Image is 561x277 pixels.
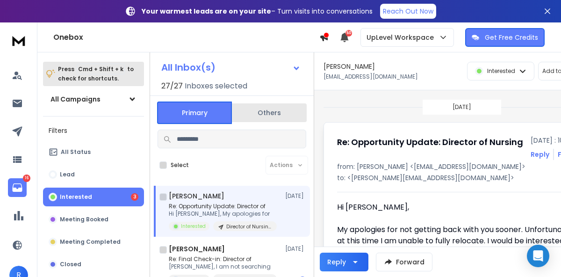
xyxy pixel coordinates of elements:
[43,210,144,229] button: Meeting Booked
[453,103,471,111] p: [DATE]
[367,33,438,42] p: UpLevel Workspace
[169,210,277,218] p: Hi [PERSON_NAME], My apologies for
[60,238,121,246] p: Meeting Completed
[531,150,549,159] button: Reply
[380,4,436,19] a: Reach Out Now
[185,80,247,92] h3: Inboxes selected
[60,261,81,268] p: Closed
[324,73,418,80] p: [EMAIL_ADDRESS][DOMAIN_NAME]
[43,165,144,184] button: Lead
[527,245,549,267] div: Open Intercom Messenger
[169,191,224,201] h1: [PERSON_NAME]
[376,253,432,271] button: Forward
[161,80,183,92] span: 27 / 27
[324,62,375,71] h1: [PERSON_NAME]
[43,255,144,274] button: Closed
[169,203,277,210] p: Re: Opportunity Update: Director of
[43,233,144,251] button: Meeting Completed
[61,148,91,156] p: All Status
[161,63,216,72] h1: All Inbox(s)
[43,124,144,137] h3: Filters
[58,65,134,83] p: Press to check for shortcuts.
[43,188,144,206] button: Interested3
[142,7,373,16] p: – Turn visits into conversations
[226,223,271,230] p: Director of Nursing (MI-1116)
[8,178,27,197] a: 16
[77,64,125,74] span: Cmd + Shift + k
[50,95,101,104] h1: All Campaigns
[169,244,225,254] h1: [PERSON_NAME]
[285,192,306,200] p: [DATE]
[154,58,308,77] button: All Inbox(s)
[9,32,28,49] img: logo
[327,257,346,267] div: Reply
[169,263,277,270] p: [PERSON_NAME], I am not searching
[232,102,307,123] button: Others
[60,216,108,223] p: Meeting Booked
[157,102,232,124] button: Primary
[43,90,144,109] button: All Campaigns
[23,175,30,182] p: 16
[320,253,368,271] button: Reply
[465,28,545,47] button: Get Free Credits
[43,143,144,161] button: All Status
[131,193,138,201] div: 3
[60,171,75,178] p: Lead
[487,67,515,75] p: Interested
[60,193,92,201] p: Interested
[171,161,189,169] label: Select
[345,30,352,36] span: 50
[181,223,206,230] p: Interested
[53,32,319,43] h1: Onebox
[383,7,433,16] p: Reach Out Now
[485,33,538,42] p: Get Free Credits
[142,7,271,16] strong: Your warmest leads are on your site
[337,136,523,149] h1: Re: Opportunity Update: Director of Nursing
[169,255,277,263] p: Re: Final Check-in: Director of
[285,245,306,253] p: [DATE]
